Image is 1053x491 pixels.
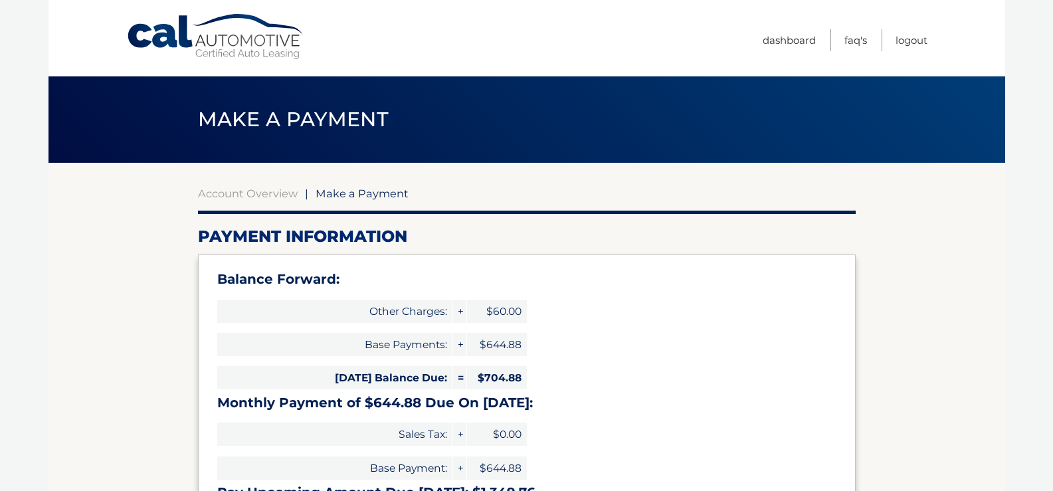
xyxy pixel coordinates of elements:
[467,423,527,446] span: $0.00
[217,395,836,411] h3: Monthly Payment of $644.88 Due On [DATE]:
[467,456,527,480] span: $644.88
[453,333,466,356] span: +
[453,423,466,446] span: +
[453,456,466,480] span: +
[217,333,452,356] span: Base Payments:
[198,187,298,200] a: Account Overview
[896,29,927,51] a: Logout
[467,366,527,389] span: $704.88
[453,366,466,389] span: =
[217,423,452,446] span: Sales Tax:
[198,107,389,132] span: Make a Payment
[217,271,836,288] h3: Balance Forward:
[126,13,306,60] a: Cal Automotive
[467,300,527,323] span: $60.00
[217,300,452,323] span: Other Charges:
[198,227,856,246] h2: Payment Information
[217,456,452,480] span: Base Payment:
[316,187,409,200] span: Make a Payment
[844,29,867,51] a: FAQ's
[305,187,308,200] span: |
[763,29,816,51] a: Dashboard
[467,333,527,356] span: $644.88
[217,366,452,389] span: [DATE] Balance Due:
[453,300,466,323] span: +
